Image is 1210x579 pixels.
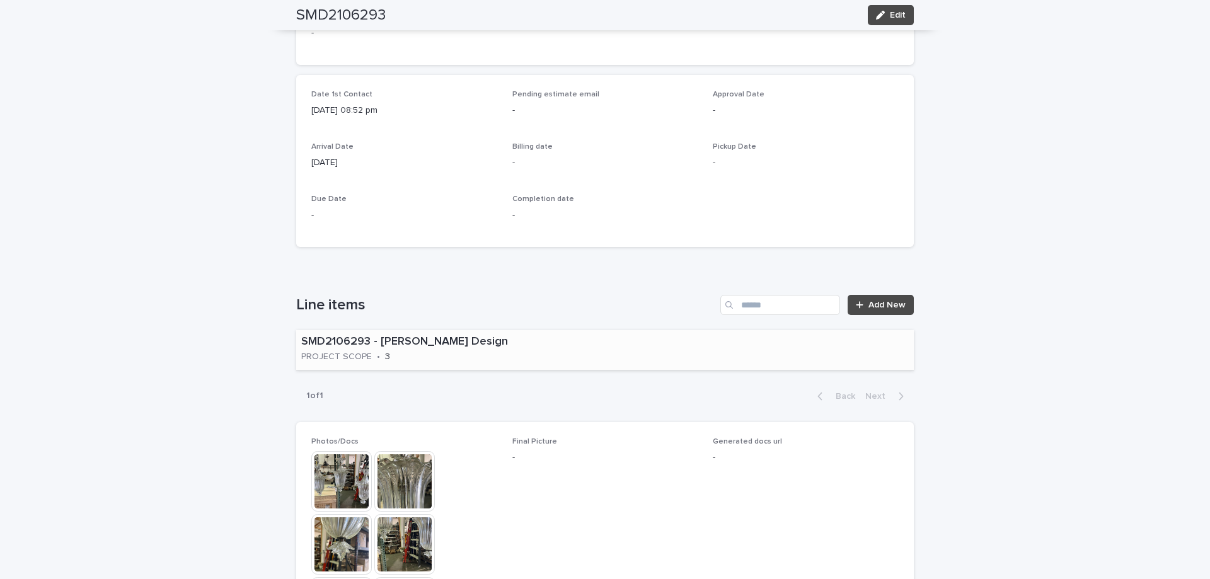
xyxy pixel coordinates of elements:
span: Arrival Date [311,143,354,151]
p: [DATE] [311,156,497,169]
span: Due Date [311,195,347,203]
span: Photos/Docs [311,438,359,445]
p: - [713,451,899,464]
button: Back [807,391,860,402]
a: Add New [848,295,914,315]
span: Edit [890,11,906,20]
h1: Line items [296,296,715,314]
button: Edit [868,5,914,25]
span: Billing date [512,143,553,151]
span: Add New [868,301,906,309]
span: Final Picture [512,438,557,445]
p: SMD2106293 - [PERSON_NAME] Design [301,335,597,349]
p: PROJECT SCOPE [301,352,372,362]
p: [DATE] 08:52 pm [311,104,497,117]
a: SMD2106293 - [PERSON_NAME] DesignPROJECT SCOPE•3 [296,330,914,370]
span: Back [828,392,855,401]
p: - [713,104,899,117]
h2: SMD2106293 [296,6,386,25]
p: - [512,451,698,464]
span: Date 1st Contact [311,91,372,98]
span: Next [865,392,893,401]
p: 3 [385,352,390,362]
p: - [713,156,899,169]
p: - [311,209,497,222]
p: • [377,352,380,362]
p: - [311,26,899,40]
span: Pickup Date [713,143,756,151]
p: 1 of 1 [296,381,333,411]
span: Approval Date [713,91,764,98]
span: Completion date [512,195,574,203]
input: Search [720,295,840,315]
p: - [512,156,698,169]
p: - [512,209,698,222]
span: Generated docs url [713,438,782,445]
span: Pending estimate email [512,91,599,98]
p: - [512,104,698,117]
button: Next [860,391,914,402]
